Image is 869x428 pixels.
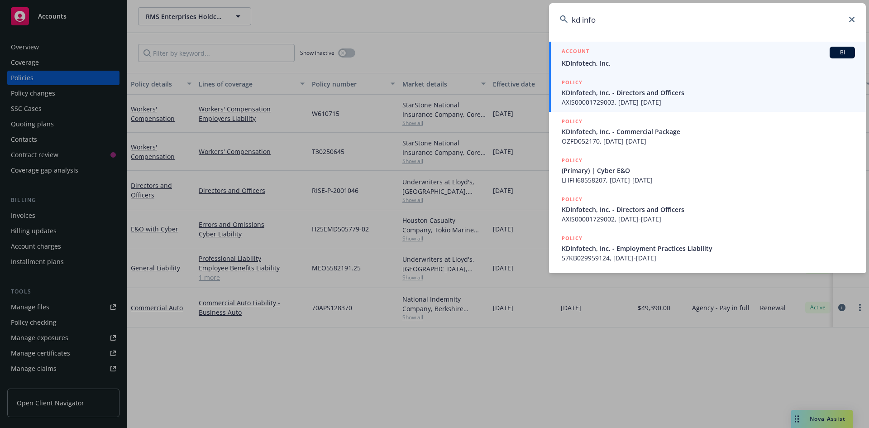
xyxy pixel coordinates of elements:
span: KDInfotech, Inc. - Employment Practices Liability [562,244,855,253]
a: ACCOUNTBIKDInfotech, Inc. [549,42,866,73]
span: AXIS00001729003, [DATE]-[DATE] [562,97,855,107]
span: AXIS00001729002, [DATE]-[DATE] [562,214,855,224]
a: POLICYKDInfotech, Inc. - Directors and OfficersAXIS00001729002, [DATE]-[DATE] [549,190,866,229]
h5: POLICY [562,78,583,87]
h5: ACCOUNT [562,47,589,58]
span: (Primary) | Cyber E&O [562,166,855,175]
input: Search... [549,3,866,36]
a: POLICYKDInfotech, Inc. - Directors and OfficersAXIS00001729003, [DATE]-[DATE] [549,73,866,112]
h5: POLICY [562,156,583,165]
span: KDInfotech, Inc. - Commercial Package [562,127,855,136]
span: KDInfotech, Inc. [562,58,855,68]
a: POLICY(Primary) | Cyber E&OLHFH68558207, [DATE]-[DATE] [549,151,866,190]
h5: POLICY [562,234,583,243]
h5: POLICY [562,117,583,126]
span: BI [833,48,851,57]
h5: POLICY [562,195,583,204]
span: 57KB029959124, [DATE]-[DATE] [562,253,855,263]
span: KDInfotech, Inc. - Directors and Officers [562,205,855,214]
span: LHFH68558207, [DATE]-[DATE] [562,175,855,185]
a: POLICYKDInfotech, Inc. - Employment Practices Liability57KB029959124, [DATE]-[DATE] [549,229,866,268]
span: OZFD052170, [DATE]-[DATE] [562,136,855,146]
span: KDInfotech, Inc. - Directors and Officers [562,88,855,97]
a: POLICYKDInfotech, Inc. - Commercial PackageOZFD052170, [DATE]-[DATE] [549,112,866,151]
